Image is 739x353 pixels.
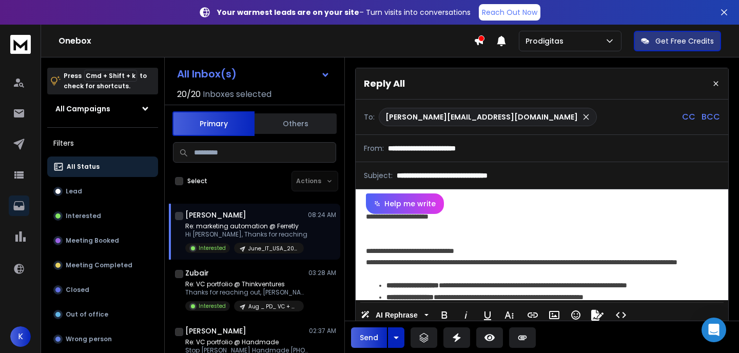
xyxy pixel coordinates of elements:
[185,288,308,297] p: Thanks for reaching out, [PERSON_NAME].
[187,177,207,185] label: Select
[364,143,384,153] p: From:
[10,326,31,347] button: K
[169,64,338,84] button: All Inbox(s)
[544,305,564,325] button: Insert Image (⌘P)
[702,318,726,342] div: Open Intercom Messenger
[185,230,307,239] p: Hi [PERSON_NAME], Thanks for reaching
[479,4,540,21] a: Reach Out Now
[203,88,271,101] h3: Inboxes selected
[47,280,158,300] button: Closed
[47,304,158,325] button: Out of office
[435,305,454,325] button: Bold (⌘B)
[482,7,537,17] p: Reach Out Now
[566,305,586,325] button: Emoticons
[385,112,578,122] p: [PERSON_NAME][EMAIL_ADDRESS][DOMAIN_NAME]
[248,303,298,310] p: Aug _ PD_ VC + CEO
[526,36,568,46] p: Prodigitas
[66,212,101,220] p: Interested
[199,302,226,310] p: Interested
[66,237,119,245] p: Meeting Booked
[456,305,476,325] button: Italic (⌘I)
[611,305,631,325] button: Code View
[185,222,307,230] p: Re: marketing automation @ Ferretly
[199,244,226,252] p: Interested
[47,329,158,349] button: Wrong person
[308,269,336,277] p: 03:28 AM
[66,187,82,195] p: Lead
[523,305,542,325] button: Insert Link (⌘K)
[364,170,393,181] p: Subject:
[172,111,255,136] button: Primary
[47,136,158,150] h3: Filters
[55,104,110,114] h1: All Campaigns
[64,71,147,91] p: Press to check for shortcuts.
[177,88,201,101] span: 20 / 20
[217,7,471,17] p: – Turn visits into conversations
[185,268,209,278] h1: Zubair
[185,210,246,220] h1: [PERSON_NAME]
[185,326,246,336] h1: [PERSON_NAME]
[248,245,298,252] p: June_IT_USA_20-500_Growth_VP_HEAD_DIRECTOR
[177,69,237,79] h1: All Inbox(s)
[66,335,112,343] p: Wrong person
[66,310,108,319] p: Out of office
[682,111,695,123] p: CC
[351,327,387,348] button: Send
[374,311,420,320] span: AI Rephrase
[185,338,308,346] p: Re: VC portfolio @ Handmade
[359,305,431,325] button: AI Rephrase
[66,286,89,294] p: Closed
[66,261,132,269] p: Meeting Completed
[217,7,359,17] strong: Your warmest leads are on your site
[364,112,375,122] p: To:
[185,280,308,288] p: Re: VC portfolio @ Thinkventures
[47,181,158,202] button: Lead
[478,305,497,325] button: Underline (⌘U)
[67,163,100,171] p: All Status
[255,112,337,135] button: Others
[588,305,607,325] button: Signature
[364,76,405,91] p: Reply All
[84,70,137,82] span: Cmd + Shift + k
[47,99,158,119] button: All Campaigns
[655,36,714,46] p: Get Free Credits
[634,31,721,51] button: Get Free Credits
[59,35,474,47] h1: Onebox
[308,211,336,219] p: 08:24 AM
[366,193,444,214] button: Help me write
[702,111,720,123] p: BCC
[47,255,158,276] button: Meeting Completed
[47,156,158,177] button: All Status
[47,230,158,251] button: Meeting Booked
[47,206,158,226] button: Interested
[10,35,31,54] img: logo
[309,327,336,335] p: 02:37 AM
[499,305,519,325] button: More Text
